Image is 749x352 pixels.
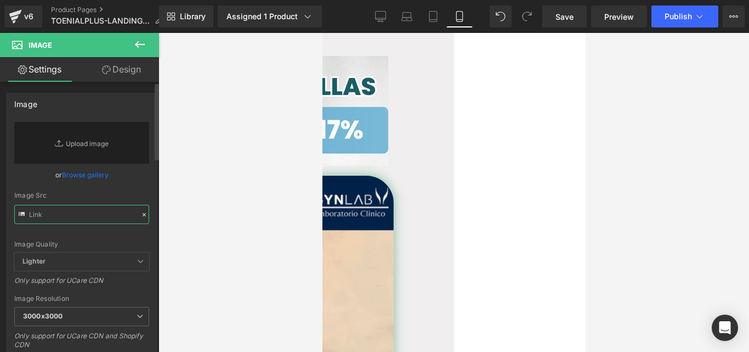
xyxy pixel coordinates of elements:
[23,312,63,320] b: 3000x3000
[14,241,149,248] div: Image Quality
[712,315,738,341] div: Open Intercom Messenger
[420,5,446,27] a: Tablet
[367,5,394,27] a: Desktop
[29,41,52,49] span: Image
[516,5,538,27] button: Redo
[723,5,745,27] button: More
[82,57,161,82] a: Design
[22,257,46,265] b: Lighter
[14,276,149,292] div: Only support for UCare CDN
[14,192,149,199] div: Image Src
[14,295,149,303] div: Image Resolution
[604,11,634,23] span: Preview
[591,5,647,27] a: Preview
[159,5,213,27] a: New Library
[180,12,206,21] span: Library
[22,9,36,24] div: v6
[14,205,149,224] input: Link
[51,5,171,14] a: Product Pages
[490,5,512,27] button: Undo
[51,16,150,25] span: TOENIALPLUS-LANDING 02
[4,5,42,27] a: v6
[62,165,109,185] a: Browse gallery
[226,11,313,22] div: Assigned 1 Product
[555,11,574,23] span: Save
[14,169,149,181] div: or
[394,5,420,27] a: Laptop
[14,93,37,109] div: Image
[651,5,718,27] button: Publish
[446,5,473,27] a: Mobile
[665,12,692,21] span: Publish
